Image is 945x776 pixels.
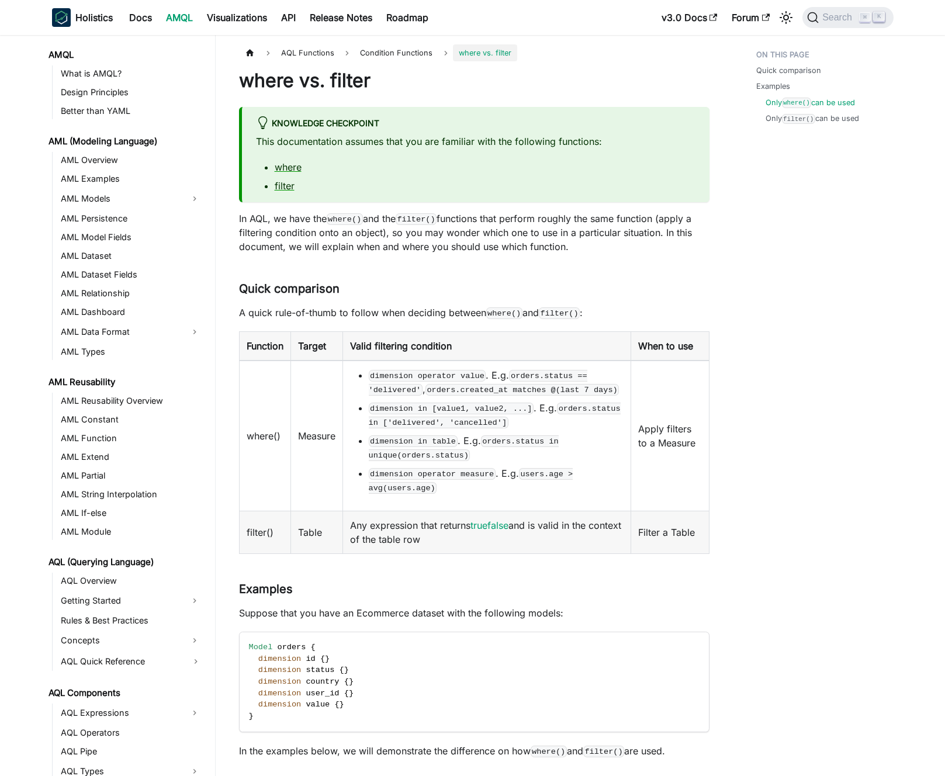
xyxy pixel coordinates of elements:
[52,8,113,27] a: HolisticsHolistics
[57,631,184,650] a: Concepts
[334,700,339,709] span: {
[239,212,709,254] p: In AQL, we have the and the functions that perform roughly the same function (apply a filtering c...
[274,8,303,27] a: API
[369,403,621,428] code: orders.status in ['delivered', 'cancelled']
[782,114,815,124] code: filter()
[306,654,315,663] span: id
[306,677,339,686] span: country
[159,8,200,27] a: AMQL
[298,339,335,353] div: Target
[539,307,580,319] code: filter()
[258,700,301,709] span: dimension
[239,282,709,296] h3: Quick comparison
[57,652,205,671] a: AQL Quick Reference
[766,113,859,124] a: Onlyfilter()can be used
[258,677,301,686] span: dimension
[306,700,330,709] span: value
[57,229,205,245] a: AML Model Fields
[57,65,205,82] a: What is AMQL?
[631,331,709,361] th: When to use
[655,8,725,27] a: v3.0 Docs
[184,704,205,722] button: Expand sidebar category 'AQL Expressions'
[277,643,306,652] span: orders
[290,511,342,553] td: Table
[57,411,205,428] a: AML Constant
[369,370,486,382] code: dimension operator value
[369,401,624,429] li: . E.g.
[57,152,205,168] a: AML Overview
[859,12,871,23] kbd: ⌘
[531,746,567,757] code: where()
[249,712,254,720] span: }
[486,307,522,319] code: where()
[325,654,330,663] span: }
[340,666,344,674] span: {
[344,666,349,674] span: }
[45,554,205,570] a: AQL (Querying Language)
[258,689,301,698] span: dimension
[369,468,573,494] code: users.age > avg(users.age)
[122,8,159,27] a: Docs
[256,134,695,148] p: This documentation assumes that you are familiar with the following functions:
[57,103,205,119] a: Better than YAML
[239,44,261,61] a: Home page
[379,8,435,27] a: Roadmap
[320,654,325,663] span: {
[777,8,795,27] button: Switch between dark and light mode (currently light mode)
[239,69,709,92] h1: where vs. filter
[57,285,205,302] a: AML Relationship
[57,467,205,484] a: AML Partial
[57,524,205,540] a: AML Module
[57,248,205,264] a: AML Dataset
[369,368,624,396] li: . E.g. ,
[57,171,205,187] a: AML Examples
[583,746,624,757] code: filter()
[57,486,205,503] a: AML String Interpolation
[369,468,496,480] code: dimension operator measure
[631,361,709,511] td: Apply filters to a Measure
[349,689,354,698] span: }
[75,11,113,25] b: Holistics
[340,700,344,709] span: }
[396,213,437,225] code: filter()
[249,643,273,652] span: Model
[290,361,342,511] td: Measure
[453,44,517,61] span: where vs. filter
[57,393,205,409] a: AML Reusability Overview
[782,98,812,108] code: where()
[239,582,709,597] h3: Examples
[184,189,205,208] button: Expand sidebar category 'AML Models'
[200,8,274,27] a: Visualizations
[369,466,624,494] li: . E.g.
[275,44,340,61] span: AQL Functions
[57,743,205,760] a: AQL Pipe
[369,370,587,396] code: orders.status == 'delivered'
[45,374,205,390] a: AML Reusability
[239,744,709,758] p: In the examples below, we will demonstrate the difference on how and are used.
[57,189,184,208] a: AML Models
[306,666,334,674] span: status
[258,654,301,663] span: dimension
[369,403,534,414] code: dimension in [value1, value2, ...]
[306,689,339,698] span: user_id
[40,35,216,776] nav: Docs sidebar
[342,511,631,553] td: Any expression that returns and is valid in the context of the table row
[756,65,821,76] a: Quick comparison
[873,12,885,22] kbd: K
[311,643,316,652] span: {
[802,7,893,28] button: Search (Command+K)
[349,677,354,686] span: }
[258,666,301,674] span: dimension
[57,591,184,610] a: Getting Started
[57,449,205,465] a: AML Extend
[819,12,859,23] span: Search
[57,430,205,446] a: AML Function
[354,44,438,61] span: Condition Functions
[327,213,363,225] code: where()
[369,435,458,447] code: dimension in table
[45,133,205,150] a: AML (Modeling Language)
[342,331,631,361] th: Valid filtering condition
[344,677,349,686] span: {
[52,8,71,27] img: Holistics
[57,84,205,101] a: Design Principles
